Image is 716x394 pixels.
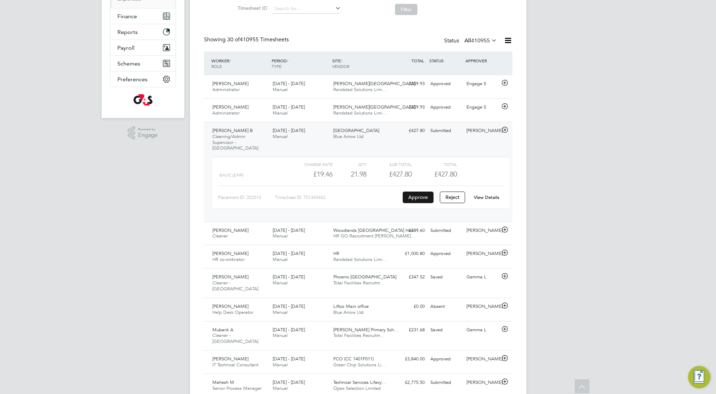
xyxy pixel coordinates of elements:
span: Basic (£/HR) [219,173,244,178]
button: Finance [110,8,176,24]
span: / [341,58,342,63]
div: Timesheet ID: TS1345442 [275,192,401,203]
span: Mubarik A [212,327,233,333]
div: Placement ID: 202014 [218,192,275,203]
span: [GEOGRAPHIC_DATA] [333,127,379,133]
span: 410955 [471,37,490,44]
span: Phoenix [GEOGRAPHIC_DATA] [333,274,396,280]
span: TYPE [272,63,281,69]
div: Approved [428,353,464,365]
span: [DATE] - [DATE] [273,274,305,280]
div: APPROVER [464,54,500,67]
a: Go to home page [110,94,176,105]
span: HR co-ordinator [212,256,245,262]
div: Sub Total [367,160,412,168]
span: [DATE] - [DATE] [273,104,305,110]
button: Reports [110,24,176,40]
div: Total [412,160,457,168]
span: Schemes [117,60,140,67]
div: PERIOD [270,54,330,72]
div: Gemma L [464,271,500,283]
div: Submitted [428,377,464,388]
span: FCO (CC 1401F011) [333,356,374,362]
span: Cleaner - [GEOGRAPHIC_DATA] [212,332,258,344]
span: Mahesh M [212,379,234,385]
button: Schemes [110,56,176,71]
label: All [464,37,497,44]
div: [PERSON_NAME] [464,125,500,137]
div: £19.46 [287,168,332,180]
div: QTY [333,160,367,168]
button: Payroll [110,40,176,55]
span: Green Chip Solutions Li… [333,362,386,368]
span: Randstad Solutions Limi… [333,110,387,116]
span: Powered by [138,126,158,132]
span: Manual [273,233,288,239]
span: Manual [273,332,288,338]
div: £231.68 [391,324,428,336]
span: [PERSON_NAME][GEOGRAPHIC_DATA] [333,81,415,87]
span: [PERSON_NAME] B [212,127,253,133]
span: Senior Process Manager [212,385,261,391]
div: £2,775.50 [391,377,428,388]
span: HR [333,250,339,256]
span: Engage [138,132,158,138]
img: g4s-logo-retina.png [134,94,152,105]
span: Technical Services Lifecy… [333,379,386,385]
span: Randstad Solutions Limi… [333,87,387,92]
span: Finance [117,13,137,20]
span: [DATE] - [DATE] [273,250,305,256]
span: Randstad Solutions Limi… [333,256,387,262]
span: Manual [273,362,288,368]
span: [DATE] - [DATE] [273,379,305,385]
div: Approved [428,248,464,260]
div: Saved [428,324,464,336]
span: [PERSON_NAME] [212,356,248,362]
span: Total Facilities Recruitm… [333,332,385,338]
span: Blue Arrow Ltd. [333,133,365,139]
div: STATUS [428,54,464,67]
div: £427.80 [391,125,428,137]
span: [DATE] - [DATE] [273,81,305,87]
span: Manual [273,110,288,116]
button: Engage Resource Center [688,366,710,388]
div: Approved [428,102,464,113]
span: / [287,58,288,63]
div: Status [444,36,498,46]
span: [PERSON_NAME] [212,250,248,256]
span: [DATE] - [DATE] [273,227,305,233]
span: £427.80 [434,170,457,178]
span: VENDOR [332,63,349,69]
span: Reports [117,29,138,35]
a: View Details [474,194,499,200]
div: £3,840.00 [391,353,428,365]
span: Opex Selection Limited [333,385,381,391]
button: Reject [440,192,465,203]
span: [PERSON_NAME] [212,81,248,87]
span: TOTAL [411,58,424,63]
span: HR GO Recruitment [PERSON_NAME]… [333,233,415,239]
span: Total Facilities Recruitm… [333,280,385,286]
span: [DATE] - [DATE] [273,327,305,333]
span: ROLE [211,63,222,69]
label: Timesheet ID [236,5,267,11]
div: Showing [204,36,290,43]
span: Manual [273,87,288,92]
div: [PERSON_NAME] [464,377,500,388]
a: Powered byEngage [128,126,158,140]
span: [PERSON_NAME] [212,303,248,309]
div: Charge rate [287,160,332,168]
div: [PERSON_NAME] [464,248,500,260]
span: IT Technical Consultant [212,362,258,368]
div: WORKER [210,54,270,72]
div: Saved [428,271,464,283]
span: Preferences [117,76,148,83]
div: Submitted [428,225,464,236]
div: [PERSON_NAME] [464,225,500,236]
button: Preferences [110,71,176,87]
span: Cleaner [212,233,228,239]
div: £259.93 [391,102,428,113]
div: £427.80 [367,168,412,180]
span: / [229,58,231,63]
span: Manual [273,280,288,286]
